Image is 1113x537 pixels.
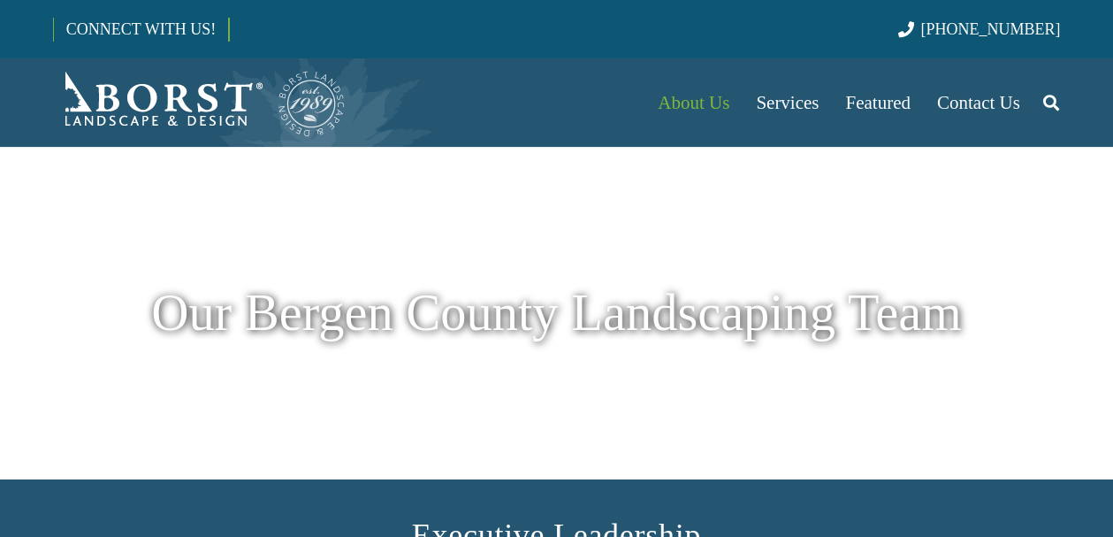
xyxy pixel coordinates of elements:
span: Contact Us [937,92,1020,113]
span: Featured [846,92,911,113]
h1: Our Bergen County Landscaping Team [53,274,1061,352]
span: About Us [658,92,729,113]
a: About Us [644,58,743,147]
a: [PHONE_NUMBER] [898,20,1060,38]
a: Featured [833,58,924,147]
a: CONNECT WITH US! [54,8,228,50]
a: Services [743,58,832,147]
span: Services [756,92,819,113]
a: Contact Us [924,58,1033,147]
a: Borst-Logo [53,67,347,138]
span: [PHONE_NUMBER] [921,20,1061,38]
a: Search [1033,81,1069,125]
